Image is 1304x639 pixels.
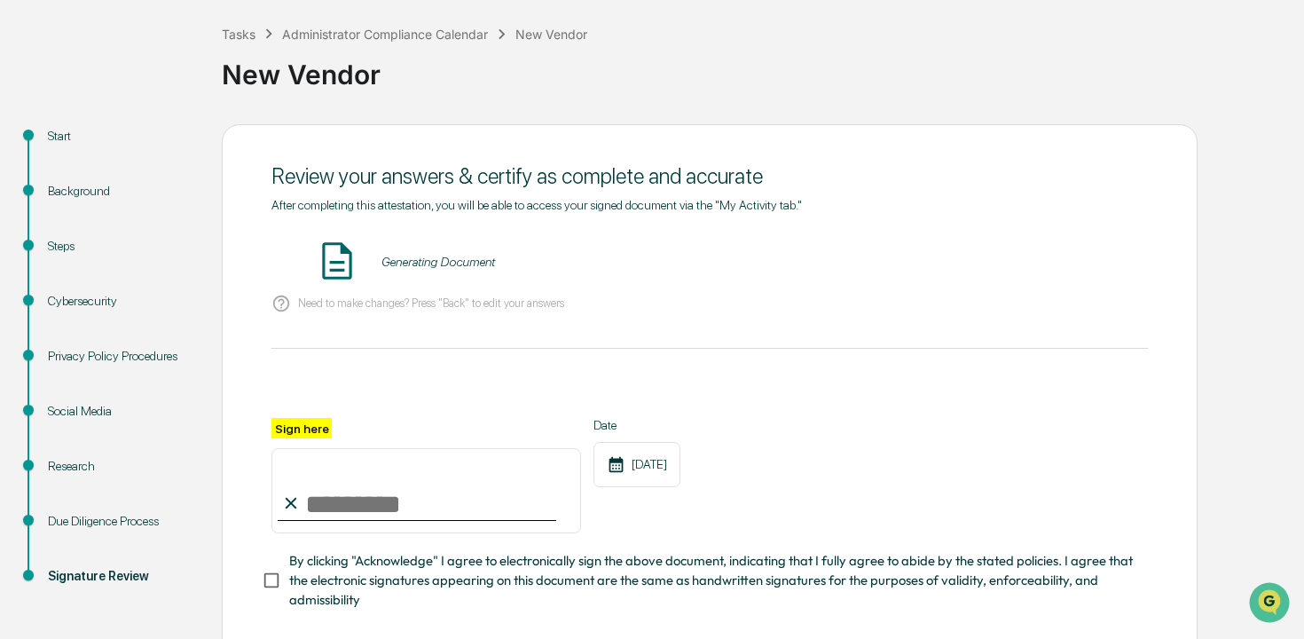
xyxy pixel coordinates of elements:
a: 🗄️Attestations [122,217,227,248]
a: 🔎Data Lookup [11,250,119,282]
label: Date [593,418,680,432]
span: By clicking "Acknowledge" I agree to electronically sign the above document, indicating that I fu... [289,551,1134,611]
div: Steps [48,237,193,256]
div: [DATE] [593,442,680,487]
div: Administrator Compliance Calendar [282,27,488,42]
div: Background [48,182,193,201]
a: Powered byPylon [125,300,215,314]
div: Social Media [48,402,193,421]
div: Review your answers & certify as complete and accurate [271,163,1148,189]
p: Need to make changes? Press "Back" to edit your answers [298,296,564,310]
div: We're available if you need us! [60,154,224,168]
div: Start new chat [60,136,291,154]
label: Sign here [271,418,332,438]
span: Data Lookup [35,257,112,275]
iframe: Open customer support [1247,580,1295,628]
a: 🖐️Preclearance [11,217,122,248]
p: How can we help? [18,37,323,66]
div: Due Diligence Process [48,512,193,531]
div: Privacy Policy Procedures [48,347,193,366]
button: Start new chat [302,141,323,162]
div: Tasks [222,27,255,42]
img: Document Icon [315,239,359,283]
span: Attestations [146,224,220,241]
span: Pylon [177,301,215,314]
div: 🔎 [18,259,32,273]
span: After completing this attestation, you will be able to access your signed document via the "My Ac... [271,198,802,212]
div: Research [48,457,193,476]
div: Signature Review [48,567,193,586]
img: 1746055101610-c473b297-6a78-478c-a979-82029cc54cd1 [18,136,50,168]
span: Preclearance [35,224,114,241]
div: Cybersecurity [48,292,193,311]
div: New Vendor [515,27,587,42]
div: New Vendor [222,44,1295,91]
div: Generating Document [381,255,495,269]
div: Start [48,127,193,146]
div: 🗄️ [129,225,143,240]
div: 🖐️ [18,225,32,240]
